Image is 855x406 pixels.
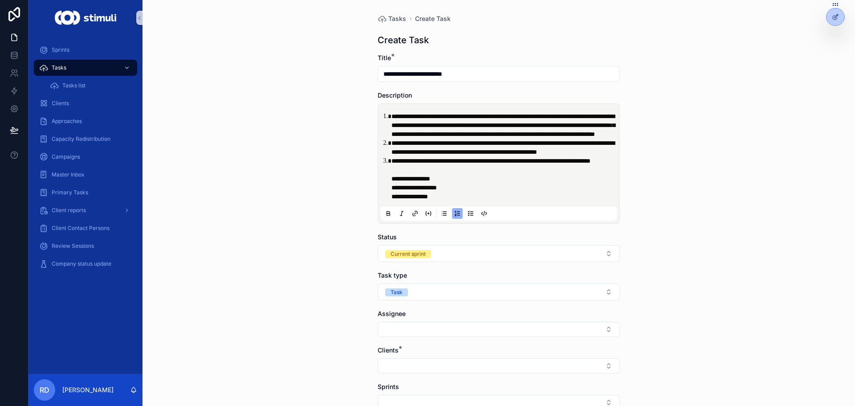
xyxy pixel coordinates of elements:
button: Select Button [378,283,620,300]
a: Tasks [378,14,406,23]
a: Company status update [34,256,137,272]
span: Sprints [378,383,399,390]
button: Select Button [378,245,620,262]
div: Task [391,288,403,296]
span: Description [378,91,412,99]
span: Tasks list [62,82,85,89]
a: Client reports [34,202,137,218]
span: Clients [378,346,399,354]
span: Assignee [378,310,406,317]
p: [PERSON_NAME] [62,385,114,394]
div: scrollable content [28,36,142,283]
span: Review Sessions [52,242,94,250]
a: Create Task [415,14,451,23]
span: Campaigns [52,153,80,160]
a: Review Sessions [34,238,137,254]
a: Client Contact Persons [34,220,137,236]
span: Clients [52,100,69,107]
span: Status [378,233,397,241]
span: Company status update [52,260,111,267]
span: Client reports [52,207,86,214]
a: Tasks [34,60,137,76]
img: App logo [55,11,116,25]
div: Current sprint [391,250,426,258]
a: Tasks list [45,78,137,94]
span: Sprints [52,46,69,53]
a: Capacity Redistribution [34,131,137,147]
span: Primary Tasks [52,189,88,196]
a: Master Inbox [34,167,137,183]
button: Select Button [378,358,620,373]
span: Tasks [388,14,406,23]
a: Approaches [34,113,137,129]
span: Client Contact Persons [52,225,110,232]
h1: Create Task [378,34,429,46]
a: Primary Tasks [34,185,137,201]
a: Sprints [34,42,137,58]
a: Clients [34,95,137,111]
a: Campaigns [34,149,137,165]
span: RD [40,385,49,395]
span: Capacity Redistribution [52,135,110,143]
button: Select Button [378,322,620,337]
span: Tasks [52,64,66,71]
span: Master Inbox [52,171,85,178]
span: Title [378,54,391,62]
span: Task type [378,271,407,279]
span: Approaches [52,118,82,125]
